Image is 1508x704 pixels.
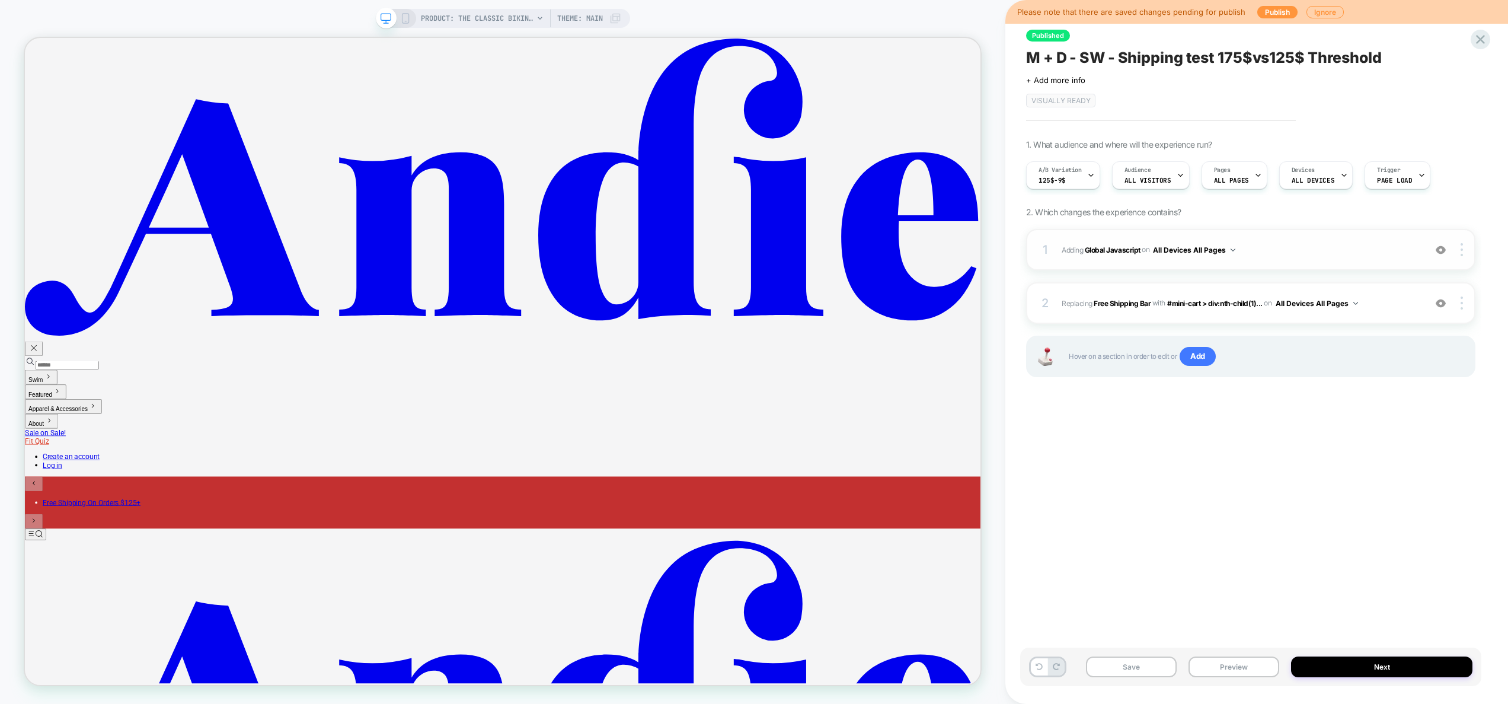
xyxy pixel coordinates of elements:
span: Adding [1062,243,1419,257]
span: Add [1180,347,1216,366]
button: Ignore [1306,6,1344,18]
span: on [1142,243,1149,256]
span: Pages [1214,166,1231,174]
span: PRODUCT: The Classic Bikini Bottom - Eco Nylon - Navy [flat] [421,9,533,28]
span: Featured [5,471,36,480]
a: Create an account [24,553,100,564]
span: + Add more info [1026,75,1085,85]
button: All Devices All Pages [1276,296,1358,311]
span: on [1264,297,1271,310]
span: 2. Which changes the experience contains? [1026,207,1181,217]
img: Joystick [1033,348,1057,366]
button: Preview [1188,657,1279,677]
span: Theme: MAIN [557,9,603,28]
span: Apparel & Accessories [5,490,84,499]
span: Published [1026,30,1070,42]
span: ALL PAGES [1214,176,1249,184]
div: 2 [1039,292,1051,314]
img: down arrow [1353,302,1358,305]
button: Publish [1257,6,1298,18]
img: close [1461,297,1463,310]
span: Hover on a section in order to edit or [1069,347,1462,366]
span: Audience [1124,166,1151,174]
li: Slide 1 of 1 [24,614,1227,625]
span: 1. What audience and where will the experience run? [1026,139,1212,149]
span: Page Load [1377,176,1412,184]
img: crossed eye [1436,245,1446,255]
span: Trigger [1377,166,1400,174]
img: down arrow [1231,249,1235,251]
a: Log in [24,564,50,575]
span: Swim [5,451,24,460]
span: Replacing [1062,298,1151,307]
button: Next [1291,657,1472,677]
span: #mini-cart > div:nth-child(1)... [1167,298,1263,307]
span: 125$-9$ [1039,176,1066,184]
div: 1 [1039,239,1051,260]
span: WITH [1152,298,1165,307]
img: crossed eye [1436,298,1446,308]
span: Visually ready [1026,94,1095,107]
img: close [1461,243,1463,256]
b: Free Shipping Bar [1094,298,1151,307]
span: About [5,510,25,519]
button: All Devices All Pages [1153,243,1235,257]
span: M + D - SW - Shipping test 175$vs125$ Threshold [1026,49,1382,66]
span: ALL DEVICES [1292,176,1334,184]
b: Global Javascript [1085,245,1140,254]
span: A/B Variation [1039,166,1082,174]
a: Free Shipping on Orders $175+ [24,614,154,625]
span: Devices [1292,166,1315,174]
button: Save [1086,657,1177,677]
span: All Visitors [1124,176,1171,184]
